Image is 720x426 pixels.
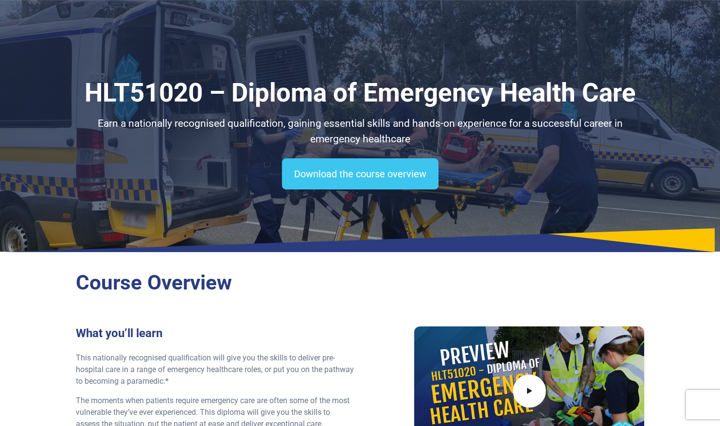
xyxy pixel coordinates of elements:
[76,116,645,147] p: Earn a nationally recognised qualification, gaining essential skills and hands-on experience for ...
[76,326,354,341] h3: What you’ll learn
[282,158,439,189] a: Download the course overview
[76,78,645,108] h1: HLT51020 – Diploma of Emergency Health Care
[76,352,354,387] p: This nationally recognised qualification will give you the skills to deliver pre-hospital care in...
[76,271,645,295] h2: Course Overview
